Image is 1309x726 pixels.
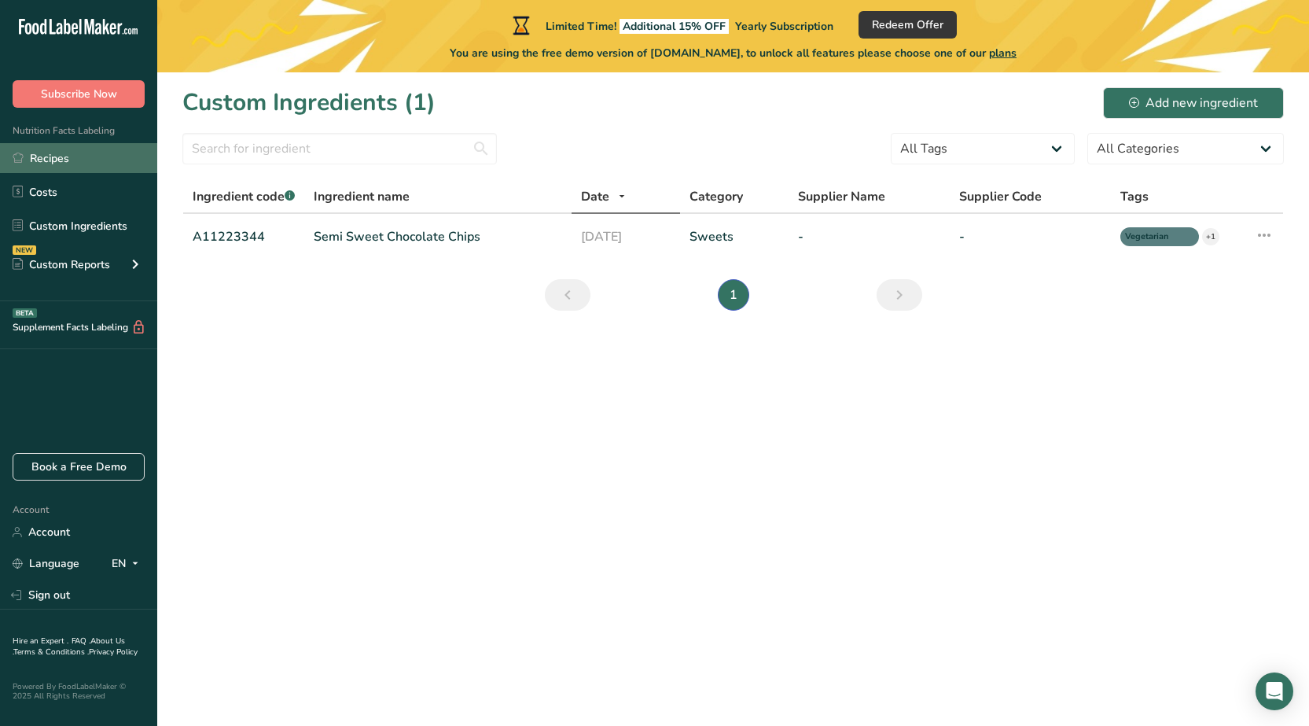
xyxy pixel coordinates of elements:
button: Subscribe Now [13,80,145,108]
span: Yearly Subscription [735,19,833,34]
div: Custom Reports [13,256,110,273]
div: Open Intercom Messenger [1256,673,1293,710]
a: - [959,227,1101,246]
span: Additional 15% OFF [620,19,729,34]
a: Next [877,279,922,311]
a: Semi Sweet Chocolate Chips [314,227,562,246]
div: BETA [13,308,37,318]
span: You are using the free demo version of [DOMAIN_NAME], to unlock all features please choose one of... [450,45,1017,61]
span: Supplier Code [959,187,1042,206]
input: Search for ingredient [182,133,497,164]
div: NEW [13,245,36,255]
span: Category [689,187,743,206]
a: FAQ . [72,636,90,647]
div: Powered By FoodLabelMaker © 2025 All Rights Reserved [13,682,145,701]
a: Previous [545,279,590,311]
div: Add new ingredient [1129,94,1258,112]
a: About Us . [13,636,125,658]
div: EN [112,555,145,573]
button: Redeem Offer [859,11,957,39]
span: Tags [1120,187,1149,206]
a: - [798,227,940,246]
a: Terms & Conditions . [13,647,89,658]
div: +1 [1202,228,1219,245]
a: Sweets [689,227,779,246]
span: Ingredient name [314,187,410,206]
a: Book a Free Demo [13,453,145,481]
span: plans [989,46,1017,61]
a: Language [13,550,79,577]
span: Date [581,187,609,206]
a: [DATE] [581,227,670,246]
h1: Custom Ingredients (1) [182,85,436,120]
span: Ingredient code [193,188,295,205]
span: Redeem Offer [872,17,943,33]
span: Subscribe Now [41,86,117,102]
span: Supplier Name [798,187,885,206]
a: Privacy Policy [89,647,138,658]
a: A11223344 [193,227,295,246]
a: Hire an Expert . [13,636,68,647]
div: Limited Time! [509,16,833,35]
span: Vegetarian [1125,230,1180,244]
button: Add new ingredient [1103,87,1284,119]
